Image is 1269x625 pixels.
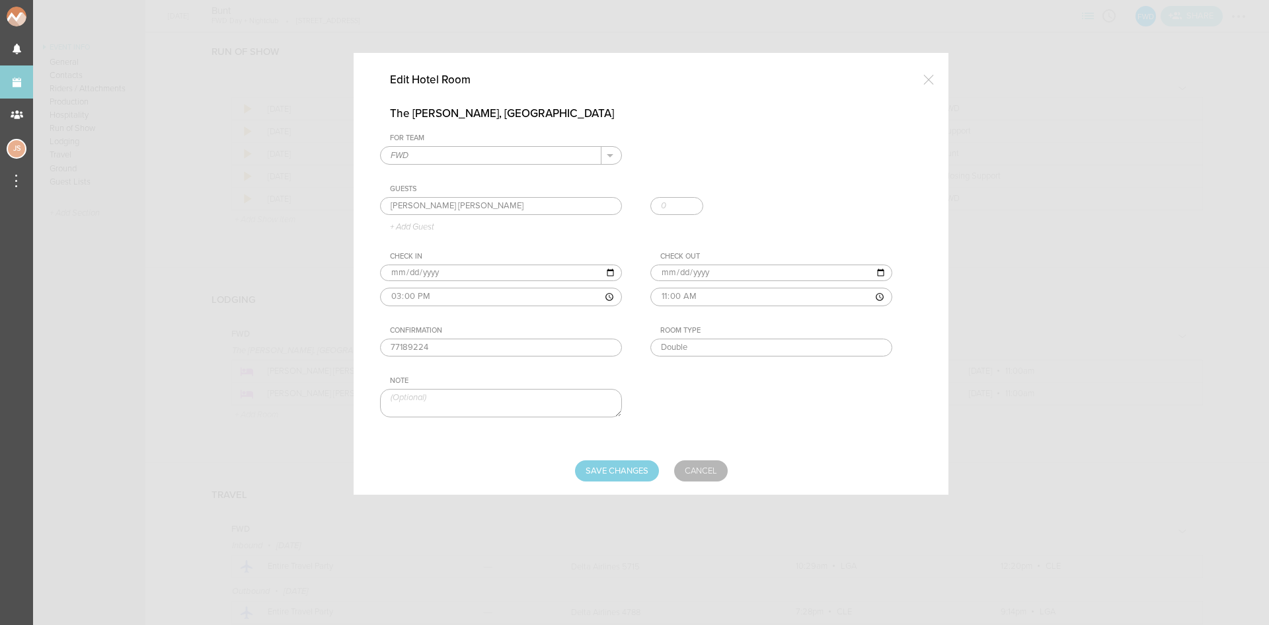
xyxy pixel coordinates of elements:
div: For Team [390,134,622,143]
div: Confirmation [390,326,622,335]
button: . [601,147,621,164]
div: Check In [390,252,622,261]
input: ––:–– –– [650,288,892,306]
input: Save Changes [575,460,659,481]
a: Cancel [674,460,728,481]
input: Guest Name [380,197,622,216]
div: Check Out [660,252,892,261]
h4: Edit Hotel Room [390,73,490,87]
input: 0 [650,197,703,216]
input: ––:–– –– [380,288,622,306]
p: + Add Guest [380,222,434,232]
div: Jessica Smith [7,139,26,159]
input: Select a Team (Required) [381,147,601,164]
img: NOMAD [7,7,81,26]
h4: The [PERSON_NAME], [GEOGRAPHIC_DATA] [380,106,896,134]
div: Guests [390,185,922,194]
a: + Add Guest [380,223,434,231]
div: Room Type [660,326,892,335]
div: Note [390,376,622,386]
